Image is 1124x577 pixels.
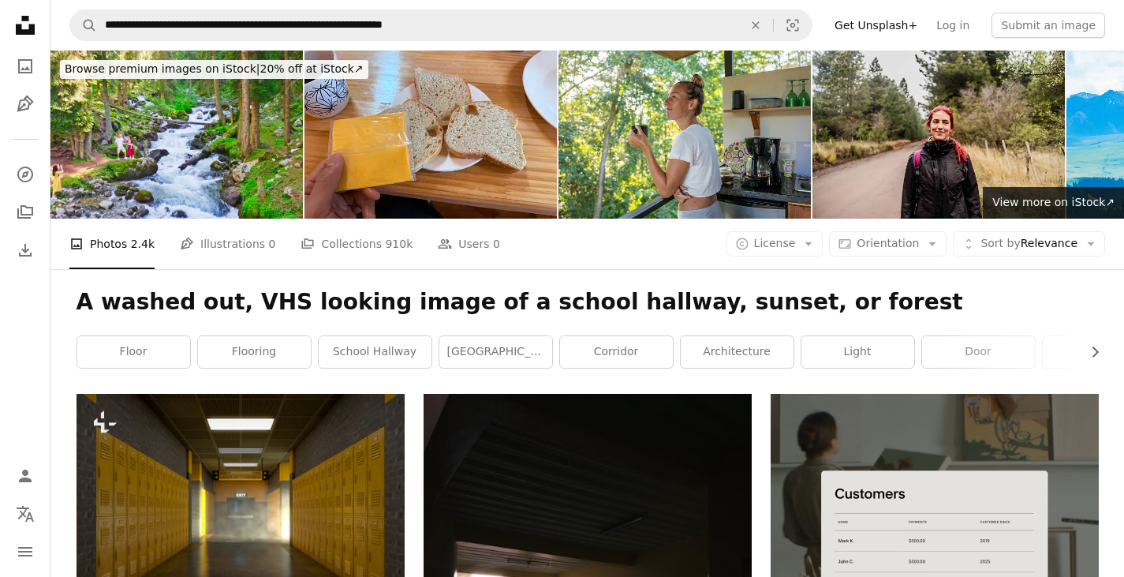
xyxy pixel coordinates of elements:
span: Sort by [980,237,1020,249]
form: Find visuals sitewide [69,9,812,41]
button: Visual search [774,10,812,40]
a: View more on iStock↗ [983,187,1124,219]
button: Submit an image [991,13,1105,38]
a: flooring [198,336,311,368]
div: 20% off at iStock ↗ [60,60,368,79]
button: Clear [738,10,773,40]
a: Log in [927,13,979,38]
a: light [801,336,914,368]
img: Portrait of a young woman during hiking at forest [812,51,1065,219]
button: scroll list to the right [1081,336,1099,368]
img: Nomadic ger life near Ulaanbaatar, Mongolia during a horse riding tour through the steppe [304,51,557,219]
a: Illustrations [9,88,41,120]
img: Woman Enjoying Morning Coffee in Rustic Kitchen [558,51,811,219]
a: Browse premium images on iStock|20% off at iStock↗ [50,51,378,88]
a: corridor [560,336,673,368]
button: Search Unsplash [70,10,97,40]
button: License [726,231,823,257]
button: Sort byRelevance [953,231,1105,257]
a: Explore [9,159,41,190]
span: 0 [493,235,500,253]
span: Orientation [857,237,919,249]
a: Log in / Sign up [9,460,41,492]
button: Language [9,498,41,530]
a: floor [77,336,190,368]
span: Browse premium images on iStock | [65,62,260,75]
button: Menu [9,536,41,568]
button: Orientation [829,231,947,257]
span: Relevance [980,236,1077,252]
a: Get Unsplash+ [825,13,927,38]
a: school hallway [319,336,431,368]
a: Download History [9,234,41,266]
a: Users 0 [438,219,500,269]
a: Collections [9,197,41,228]
a: [GEOGRAPHIC_DATA] [439,336,552,368]
a: A look down a well lit clean schools hallway of yellow lockers - 3D render [77,503,405,517]
a: Photos [9,51,41,82]
a: Collections 910k [301,219,413,269]
a: Illustrations 0 [180,219,275,269]
a: architecture [681,336,794,368]
span: View more on iStock ↗ [992,196,1115,208]
span: 0 [269,235,276,253]
img: Coniferous forest,Spruce,River,Qiongkushutai Village,Tekes County,Ili,Xinjiang,China,Asia.Wusun A... [50,51,303,219]
span: 910k [385,235,413,253]
a: door [922,336,1035,368]
span: License [754,237,796,249]
h1: A washed out, VHS looking image of a school hallway, sunset, or forest [77,288,1099,317]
